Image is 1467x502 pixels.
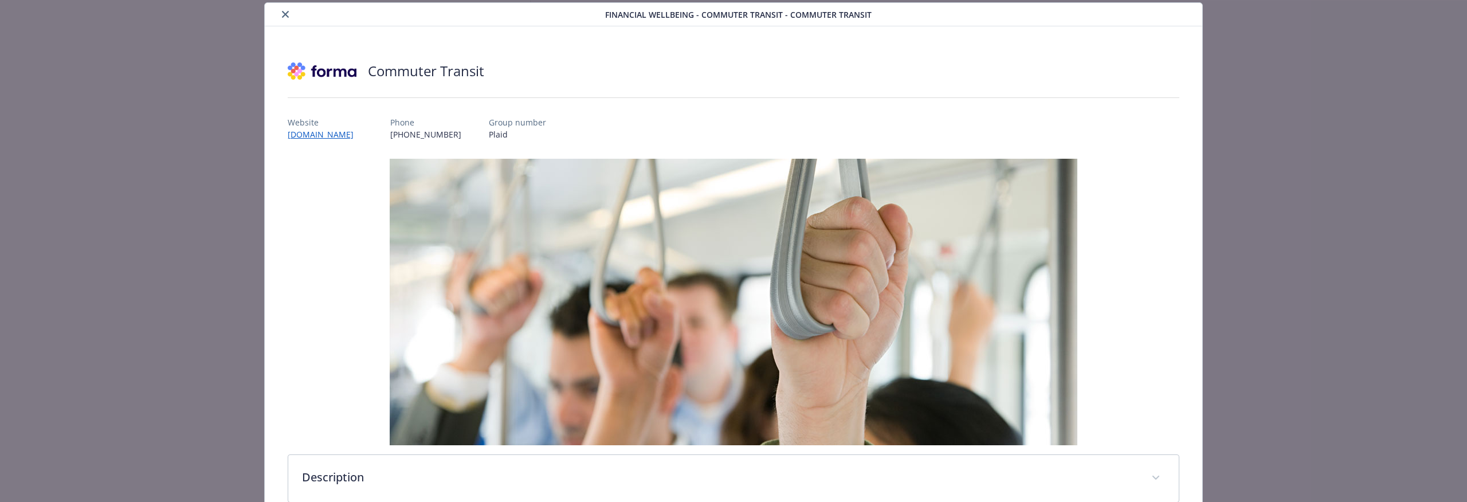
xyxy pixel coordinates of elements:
a: [DOMAIN_NAME] [288,129,363,140]
button: close [279,7,292,21]
img: Forma, Inc. [288,54,356,88]
p: Plaid [489,128,546,140]
h2: Commuter Transit [368,61,484,81]
p: [PHONE_NUMBER] [390,128,461,140]
p: Group number [489,116,546,128]
span: Financial Wellbeing - Commuter Transit - Commuter Transit [605,9,872,21]
p: Description [302,469,1137,486]
img: banner [390,159,1077,445]
p: Phone [390,116,461,128]
p: Website [288,116,363,128]
div: Description [288,455,1179,502]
